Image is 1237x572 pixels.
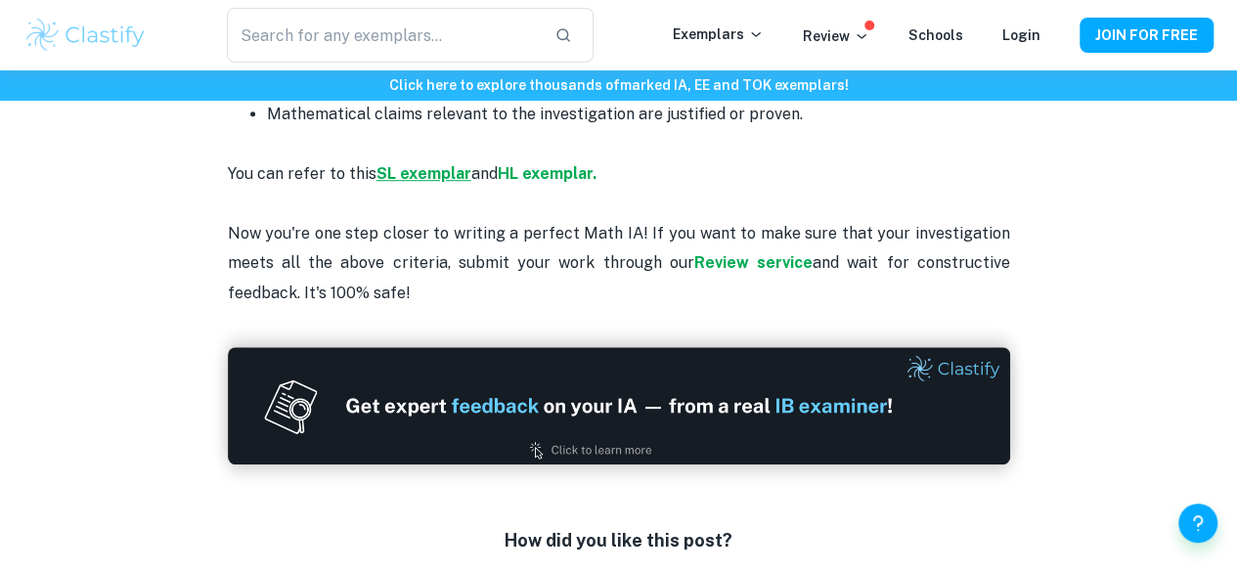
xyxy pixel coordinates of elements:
button: JOIN FOR FREE [1080,18,1214,53]
span: You can refer to this [228,164,376,183]
a: Login [1002,27,1040,43]
span: Mathematical claims relevant to the investigation are justified or proven. [267,105,803,123]
a: Schools [908,27,963,43]
span: and [471,164,498,183]
p: Now you're one step closer to writing a perfect Math IA! If you want to make sure that your inves... [228,130,1010,308]
p: Review [803,25,869,47]
h6: How did you like this post? [505,527,732,554]
a: Review service [694,253,813,272]
input: Search for any exemplars... [227,8,540,63]
img: Clastify logo [23,16,148,55]
a: SL exemplar [376,164,471,183]
a: HL exemplar. [498,164,596,183]
button: Help and Feedback [1178,504,1217,543]
h6: Click here to explore thousands of marked IA, EE and TOK exemplars ! [4,74,1233,96]
p: Exemplars [673,23,764,45]
img: Ad [228,347,1010,464]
